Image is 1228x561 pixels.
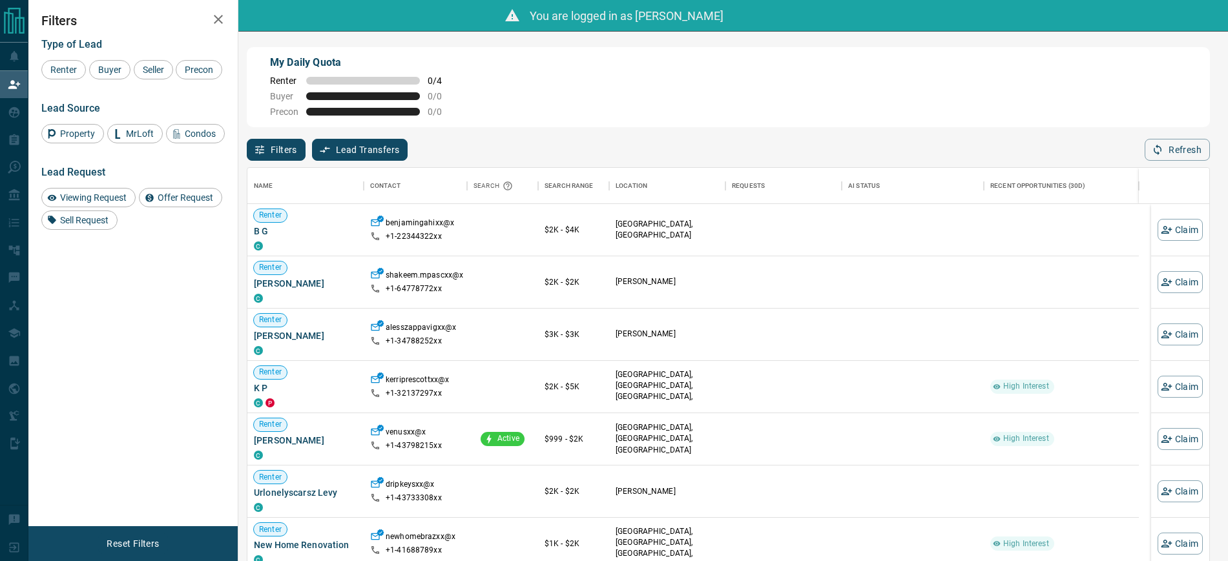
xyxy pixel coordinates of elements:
button: Lead Transfers [312,139,408,161]
p: [GEOGRAPHIC_DATA], [GEOGRAPHIC_DATA], [GEOGRAPHIC_DATA] [616,422,719,455]
span: [PERSON_NAME] [254,329,357,342]
div: Name [254,168,273,204]
div: Sell Request [41,210,118,230]
div: Renter [41,60,86,79]
button: Claim [1158,271,1203,293]
span: Renter [254,314,287,325]
span: 0 / 0 [428,107,456,117]
span: New Home Renovation [254,538,357,551]
div: MrLoft [107,124,163,143]
span: Renter [270,76,298,86]
div: Name [247,168,364,204]
span: Renter [254,262,287,273]
span: [PERSON_NAME] [254,434,357,447]
p: kerriprescottxx@x [386,374,449,388]
div: Contact [370,168,401,204]
p: +1- 43733308xx [386,493,442,504]
div: Search Range [538,168,609,204]
p: $999 - $2K [545,433,603,445]
div: Buyer [89,60,130,79]
button: Reset Filters [98,533,167,555]
p: [GEOGRAPHIC_DATA], [GEOGRAPHIC_DATA], [GEOGRAPHIC_DATA], [GEOGRAPHIC_DATA] [616,369,719,414]
span: Renter [254,472,287,483]
span: Offer Request [153,192,218,203]
p: $2K - $2K [545,276,603,288]
p: $2K - $4K [545,224,603,236]
span: Buyer [94,65,126,75]
div: Viewing Request [41,188,136,207]
p: +1- 41688789xx [386,545,442,556]
div: Condos [166,124,225,143]
p: [PERSON_NAME] [616,329,719,340]
button: Filters [247,139,306,161]
div: condos.ca [254,346,263,355]
p: [PERSON_NAME] [616,276,719,287]
div: Search Range [545,168,594,204]
div: Seller [134,60,173,79]
p: newhomebrazxx@x [386,531,455,545]
button: Claim [1158,480,1203,502]
p: +1- 43798215xx [386,440,442,451]
span: 0 / 0 [428,91,456,101]
span: Renter [254,210,287,221]
button: Claim [1158,219,1203,241]
div: condos.ca [254,241,263,250]
button: Claim [1158,323,1203,345]
span: Active [492,433,525,444]
div: condos.ca [254,398,263,407]
p: +1- 34788252xx [386,336,442,347]
span: Buyer [270,91,298,101]
div: Offer Request [139,188,222,207]
span: Precon [270,107,298,117]
div: AI Status [842,168,984,204]
span: 0 / 4 [428,76,456,86]
span: Renter [46,65,81,75]
span: High Interest [998,381,1054,392]
p: venusxx@x [386,427,426,440]
p: shakeem.mpascxx@x [386,270,463,283]
div: Requests [732,168,765,204]
div: condos.ca [254,503,263,512]
div: condos.ca [254,451,263,460]
p: [GEOGRAPHIC_DATA], [GEOGRAPHIC_DATA] [616,219,719,241]
span: Seller [138,65,169,75]
h2: Filters [41,13,225,28]
div: property.ca [265,398,275,407]
div: Property [41,124,104,143]
span: High Interest [998,433,1054,444]
div: Precon [176,60,222,79]
span: Lead Request [41,166,105,178]
p: $3K - $3K [545,329,603,340]
p: alesszappavigxx@x [386,322,456,336]
div: Location [609,168,725,204]
p: $1K - $2K [545,538,603,549]
div: Contact [364,168,467,204]
span: Renter [254,367,287,378]
span: [PERSON_NAME] [254,277,357,290]
p: dripkeysxx@x [386,479,435,493]
span: High Interest [998,538,1054,549]
p: $2K - $2K [545,485,603,497]
span: Precon [180,65,218,75]
p: benjamingahixx@x [386,218,454,231]
div: AI Status [848,168,880,204]
p: [PERSON_NAME] [616,486,719,497]
span: Viewing Request [56,192,131,203]
div: Location [616,168,647,204]
span: B G [254,225,357,238]
span: Renter [254,419,287,430]
span: K P [254,382,357,394]
div: condos.ca [254,294,263,303]
button: Refresh [1145,139,1210,161]
div: Recent Opportunities (30d) [990,168,1085,204]
p: +1- 64778772xx [386,283,442,294]
div: Requests [725,168,842,204]
button: Claim [1158,428,1203,450]
span: Condos [180,128,220,139]
div: Recent Opportunities (30d) [984,168,1139,204]
span: Property [56,128,99,139]
span: MrLoft [121,128,158,139]
span: Type of Lead [41,38,102,50]
span: Urlonelyscarsz Levy [254,486,357,499]
button: Claim [1158,533,1203,555]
